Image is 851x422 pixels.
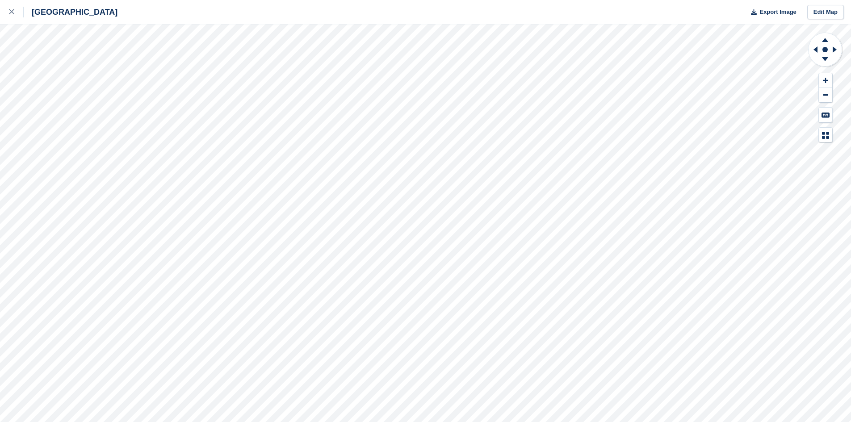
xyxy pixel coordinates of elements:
button: Map Legend [819,128,832,142]
button: Zoom In [819,73,832,88]
button: Zoom Out [819,88,832,103]
span: Export Image [759,8,796,17]
a: Edit Map [807,5,844,20]
button: Export Image [746,5,797,20]
div: [GEOGRAPHIC_DATA] [24,7,117,17]
button: Keyboard Shortcuts [819,108,832,122]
